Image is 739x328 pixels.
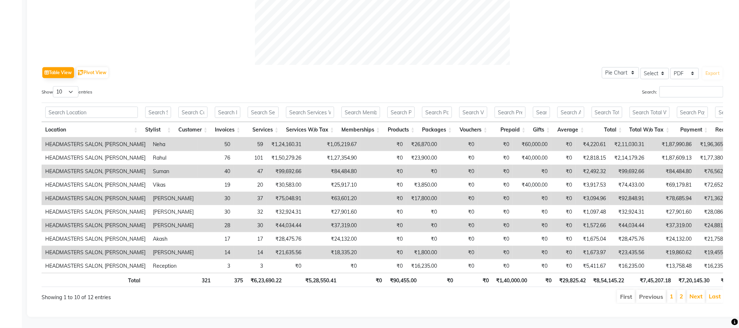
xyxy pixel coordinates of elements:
td: ₹0 [360,232,406,246]
th: Customer: activate to sort column ascending [175,122,211,138]
td: ₹0 [551,165,576,178]
td: ₹1,572.66 [576,219,610,232]
td: ₹0 [513,219,551,232]
td: [PERSON_NAME] [149,205,197,219]
td: HEADMASTERS SALON, [PERSON_NAME] [42,232,149,246]
td: 3 [234,259,267,273]
th: Invoices: activate to sort column ascending [211,122,244,138]
td: 30 [197,192,234,205]
td: ₹0 [360,259,406,273]
td: 17 [197,232,234,246]
td: ₹2,818.15 [576,151,610,165]
th: ₹7,20,145.30 [675,273,713,287]
td: ₹84,484.80 [648,165,695,178]
input: Search: [659,86,723,98]
th: Location: activate to sort column ascending [42,122,142,138]
th: ₹6,23,690.22 [247,273,285,287]
input: Search Products [387,107,415,118]
td: ₹5,411.67 [576,259,610,273]
input: Search Stylist [145,107,171,118]
td: ₹99,692.66 [267,165,305,178]
td: ₹0 [478,178,513,192]
td: ₹27,901.60 [648,205,695,219]
th: ₹1,40,000.00 [492,273,531,287]
td: ₹0 [513,232,551,246]
button: Table View [42,67,74,78]
td: Rahul [149,151,197,165]
input: Search Prepaid [495,107,526,118]
td: HEADMASTERS SALON, [PERSON_NAME] [42,165,149,178]
td: ₹0 [441,219,478,232]
td: 47 [234,165,267,178]
td: ₹37,319.00 [305,219,360,232]
td: ₹0 [406,232,441,246]
a: Last [709,293,721,300]
td: ₹0 [478,232,513,246]
td: ₹0 [551,151,576,165]
td: ₹92,848.91 [610,192,648,205]
th: Prepaid: activate to sort column ascending [491,122,529,138]
td: ₹25,917.10 [305,178,360,192]
td: ₹76,562.98 [695,165,734,178]
td: ₹0 [360,192,406,205]
td: Reception [149,259,197,273]
td: ₹44,034.44 [267,219,305,232]
td: HEADMASTERS SALON, [PERSON_NAME] [42,178,149,192]
th: Average: activate to sort column ascending [554,122,588,138]
th: ₹0 [340,273,386,287]
td: [PERSON_NAME] [149,246,197,259]
td: ₹0 [360,151,406,165]
td: ₹1,05,219.67 [305,138,360,151]
td: 19 [197,178,234,192]
input: Search Total [592,107,622,118]
td: 40 [197,165,234,178]
td: ₹21,635.56 [267,246,305,259]
td: ₹0 [551,192,576,205]
input: Search Total W/o Tax [630,107,670,118]
td: HEADMASTERS SALON, [PERSON_NAME] [42,259,149,273]
td: HEADMASTERS SALON, [PERSON_NAME] [42,246,149,259]
td: ₹84,484.80 [305,165,360,178]
th: ₹90,455.00 [386,273,420,287]
td: [PERSON_NAME] [149,219,197,232]
td: 76 [197,151,234,165]
td: 14 [234,246,267,259]
td: ₹69,179.81 [648,178,695,192]
td: ₹74,433.00 [610,178,648,192]
td: ₹40,000.00 [513,151,551,165]
th: ₹5,28,550.41 [285,273,340,287]
td: ₹1,24,160.31 [267,138,305,151]
td: 37 [234,192,267,205]
td: ₹0 [551,205,576,219]
td: ₹0 [360,165,406,178]
input: Search Location [45,107,138,118]
td: 30 [197,205,234,219]
th: 375 [214,273,247,287]
td: ₹0 [360,246,406,259]
td: ₹1,675.04 [576,232,610,246]
th: Total W/o Tax: activate to sort column ascending [626,122,673,138]
td: ₹16,235.00 [406,259,441,273]
td: ₹0 [513,192,551,205]
td: ₹2,492.32 [576,165,610,178]
td: ₹24,132.00 [648,232,695,246]
td: ₹0 [441,178,478,192]
td: ₹0 [551,178,576,192]
td: ₹16,235.00 [695,259,734,273]
td: ₹3,850.00 [406,178,441,192]
td: ₹0 [441,232,478,246]
th: Vouchers: activate to sort column ascending [456,122,491,138]
td: ₹24,132.00 [305,232,360,246]
td: 17 [234,232,267,246]
img: pivot.png [78,70,84,76]
td: 101 [234,151,267,165]
a: 2 [680,293,683,300]
td: ₹0 [360,138,406,151]
th: Total: activate to sort column ascending [588,122,626,138]
td: ₹0 [406,205,441,219]
td: ₹16,235.00 [610,259,648,273]
td: ₹0 [551,138,576,151]
td: ₹2,14,179.26 [610,151,648,165]
td: ₹1,27,354.90 [305,151,360,165]
td: ₹32,924.31 [610,205,648,219]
